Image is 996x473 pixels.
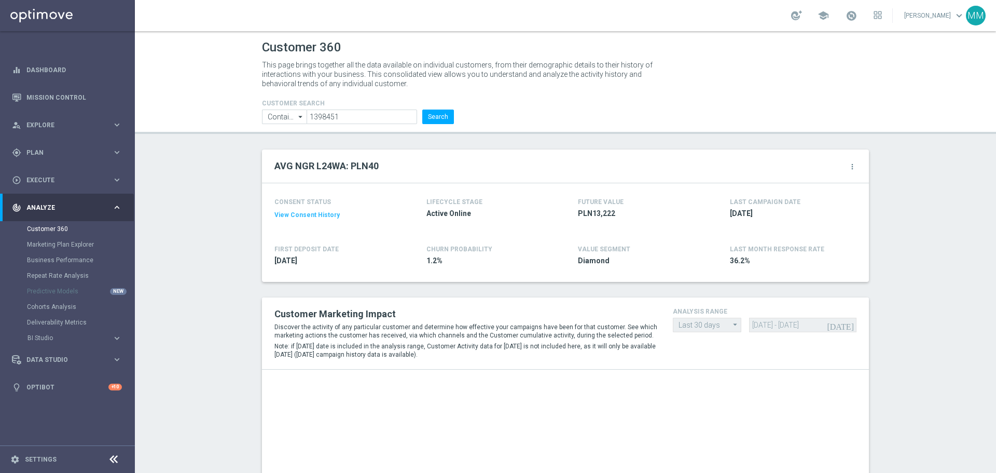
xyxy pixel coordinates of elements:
[12,148,21,157] i: gps_fixed
[112,355,122,364] i: keyboard_arrow_right
[11,176,122,184] button: play_circle_outline Execute keyboard_arrow_right
[578,246,630,253] h4: VALUE SEGMENT
[730,246,824,253] span: LAST MONTH RESPONSE RATE
[12,383,21,392] i: lightbulb
[262,60,661,88] p: This page brings together all the data available on individual customers, from their demographic ...
[27,335,112,341] div: BI Studio
[12,203,21,212] i: track_changes
[112,120,122,130] i: keyboard_arrow_right
[12,373,122,401] div: Optibot
[27,318,108,327] a: Deliverability Metrics
[26,84,122,111] a: Mission Control
[262,110,307,124] input: Contains
[27,303,108,311] a: Cohorts Analysis
[12,84,122,111] div: Mission Control
[26,357,112,363] span: Data Studio
[673,308,856,315] h4: analysis range
[274,342,657,359] p: Note: if [DATE] date is included in the analysis range, Customer Activity data for [DATE] is not ...
[274,256,396,266] span: 2018-09-07
[112,147,122,157] i: keyboard_arrow_right
[27,334,122,342] button: BI Studio keyboard_arrow_right
[578,256,699,266] span: Diamond
[274,323,657,340] p: Discover the activity of any particular customer and determine how effective your campaigns have ...
[12,56,122,84] div: Dashboard
[12,120,21,130] i: person_search
[25,456,57,463] a: Settings
[262,40,869,55] h1: Customer 360
[11,121,122,129] button: person_search Explore keyboard_arrow_right
[12,203,112,212] div: Analyze
[274,160,379,172] h2: AVG NGR L24WA: PLN40
[26,205,112,211] span: Analyze
[27,252,134,268] div: Business Performance
[730,198,800,206] h4: LAST CAMPAIGN DATE
[818,10,829,21] span: school
[26,373,108,401] a: Optibot
[274,198,396,206] h4: CONSENT STATUS
[426,198,482,206] h4: LIFECYCLE STAGE
[27,335,102,341] span: BI Studio
[11,93,122,102] button: Mission Control
[966,6,986,25] div: MM
[12,148,112,157] div: Plan
[274,211,340,220] button: View Consent History
[578,198,624,206] h4: FUTURE VALUE
[27,225,108,233] a: Customer 360
[12,65,21,75] i: equalizer
[953,10,965,21] span: keyboard_arrow_down
[27,299,134,315] div: Cohorts Analysis
[848,163,856,171] i: more_vert
[26,177,112,183] span: Execute
[108,384,122,390] div: +10
[274,308,657,320] h2: Customer Marketing Impact
[11,204,122,212] button: track_changes Analyze keyboard_arrow_right
[27,283,134,299] div: Predictive Models
[426,246,492,253] span: CHURN PROBABILITY
[112,202,122,212] i: keyboard_arrow_right
[730,256,851,266] span: 36.2%
[112,175,122,185] i: keyboard_arrow_right
[27,330,134,346] div: BI Studio
[12,120,112,130] div: Explore
[730,209,851,219] span: 2025-09-08
[11,66,122,74] button: equalizer Dashboard
[422,110,454,124] button: Search
[274,246,339,253] h4: FIRST DEPOSIT DATE
[578,209,699,219] span: PLN13,222
[27,221,134,237] div: Customer 360
[11,356,122,364] button: Data Studio keyboard_arrow_right
[110,288,127,295] div: NEW
[26,122,112,128] span: Explore
[27,315,134,330] div: Deliverability Metrics
[426,209,548,219] span: Active Online
[11,383,122,391] button: lightbulb Optibot +10
[262,100,454,107] h4: CUSTOMER SEARCH
[426,256,548,266] span: 1.2%
[27,272,108,280] a: Repeat Rate Analysis
[26,150,112,156] span: Plan
[112,333,122,343] i: keyboard_arrow_right
[12,175,112,185] div: Execute
[11,148,122,157] button: gps_fixed Plan keyboard_arrow_right
[730,318,741,331] i: arrow_drop_down
[12,175,21,185] i: play_circle_outline
[12,355,112,364] div: Data Studio
[296,110,306,124] i: arrow_drop_down
[27,237,134,252] div: Marketing Plan Explorer
[903,8,966,23] a: [PERSON_NAME]keyboard_arrow_down
[26,56,122,84] a: Dashboard
[10,455,20,464] i: settings
[27,268,134,283] div: Repeat Rate Analysis
[27,256,108,264] a: Business Performance
[307,110,417,124] input: Enter CID, Email, name or phone
[27,240,108,249] a: Marketing Plan Explorer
